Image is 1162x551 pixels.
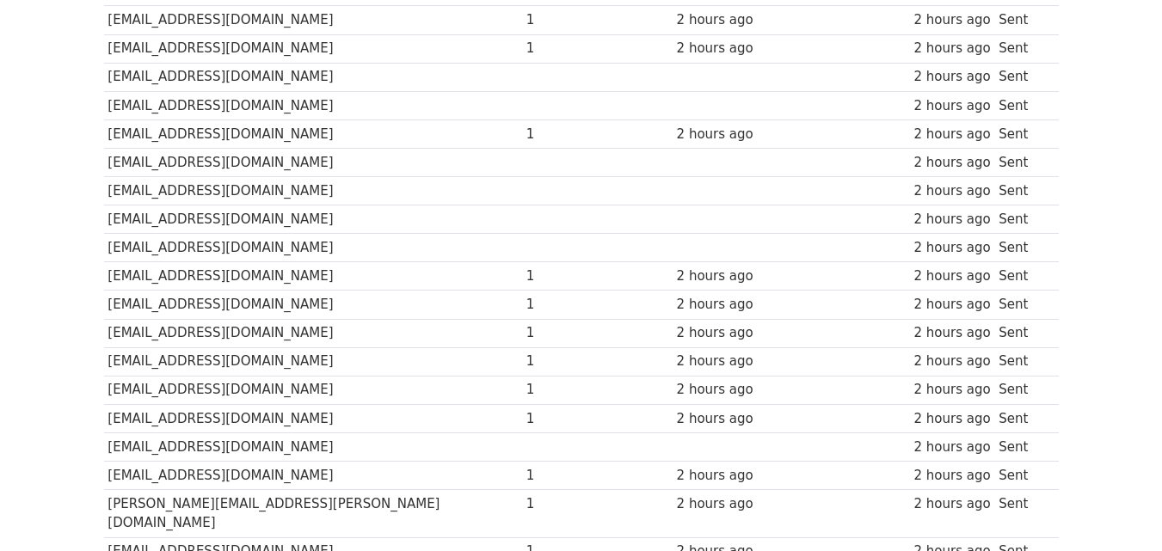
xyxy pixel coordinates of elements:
[913,438,990,457] div: 2 hours ago
[994,34,1049,63] td: Sent
[994,119,1049,148] td: Sent
[677,494,789,514] div: 2 hours ago
[104,119,522,148] td: [EMAIL_ADDRESS][DOMAIN_NAME]
[994,262,1049,291] td: Sent
[994,490,1049,538] td: Sent
[104,177,522,205] td: [EMAIL_ADDRESS][DOMAIN_NAME]
[526,494,595,514] div: 1
[526,295,595,315] div: 1
[994,319,1049,347] td: Sent
[913,153,990,173] div: 2 hours ago
[994,63,1049,91] td: Sent
[677,39,789,58] div: 2 hours ago
[526,380,595,400] div: 1
[913,210,990,230] div: 2 hours ago
[526,466,595,486] div: 1
[677,352,789,371] div: 2 hours ago
[994,461,1049,489] td: Sent
[1076,468,1162,551] iframe: Chat Widget
[104,404,522,432] td: [EMAIL_ADDRESS][DOMAIN_NAME]
[677,295,789,315] div: 2 hours ago
[104,347,522,376] td: [EMAIL_ADDRESS][DOMAIN_NAME]
[104,234,522,262] td: [EMAIL_ADDRESS][DOMAIN_NAME]
[994,6,1049,34] td: Sent
[913,409,990,429] div: 2 hours ago
[104,148,522,176] td: [EMAIL_ADDRESS][DOMAIN_NAME]
[913,466,990,486] div: 2 hours ago
[994,177,1049,205] td: Sent
[104,262,522,291] td: [EMAIL_ADDRESS][DOMAIN_NAME]
[677,266,789,286] div: 2 hours ago
[994,205,1049,234] td: Sent
[994,347,1049,376] td: Sent
[526,39,595,58] div: 1
[913,10,990,30] div: 2 hours ago
[994,234,1049,262] td: Sent
[677,10,789,30] div: 2 hours ago
[913,181,990,201] div: 2 hours ago
[994,148,1049,176] td: Sent
[994,91,1049,119] td: Sent
[913,323,990,343] div: 2 hours ago
[526,352,595,371] div: 1
[994,376,1049,404] td: Sent
[104,461,522,489] td: [EMAIL_ADDRESS][DOMAIN_NAME]
[104,63,522,91] td: [EMAIL_ADDRESS][DOMAIN_NAME]
[913,380,990,400] div: 2 hours ago
[913,352,990,371] div: 2 hours ago
[677,380,789,400] div: 2 hours ago
[994,404,1049,432] td: Sent
[104,490,522,538] td: [PERSON_NAME][EMAIL_ADDRESS][PERSON_NAME][DOMAIN_NAME]
[913,67,990,87] div: 2 hours ago
[526,323,595,343] div: 1
[104,319,522,347] td: [EMAIL_ADDRESS][DOMAIN_NAME]
[104,205,522,234] td: [EMAIL_ADDRESS][DOMAIN_NAME]
[104,376,522,404] td: [EMAIL_ADDRESS][DOMAIN_NAME]
[526,125,595,144] div: 1
[913,39,990,58] div: 2 hours ago
[913,125,990,144] div: 2 hours ago
[104,291,522,319] td: [EMAIL_ADDRESS][DOMAIN_NAME]
[526,10,595,30] div: 1
[104,6,522,34] td: [EMAIL_ADDRESS][DOMAIN_NAME]
[913,266,990,286] div: 2 hours ago
[994,432,1049,461] td: Sent
[526,409,595,429] div: 1
[677,466,789,486] div: 2 hours ago
[104,91,522,119] td: [EMAIL_ADDRESS][DOMAIN_NAME]
[913,238,990,258] div: 2 hours ago
[994,291,1049,319] td: Sent
[913,494,990,514] div: 2 hours ago
[677,323,789,343] div: 2 hours ago
[104,34,522,63] td: [EMAIL_ADDRESS][DOMAIN_NAME]
[913,96,990,116] div: 2 hours ago
[677,409,789,429] div: 2 hours ago
[104,432,522,461] td: [EMAIL_ADDRESS][DOMAIN_NAME]
[913,295,990,315] div: 2 hours ago
[677,125,789,144] div: 2 hours ago
[526,266,595,286] div: 1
